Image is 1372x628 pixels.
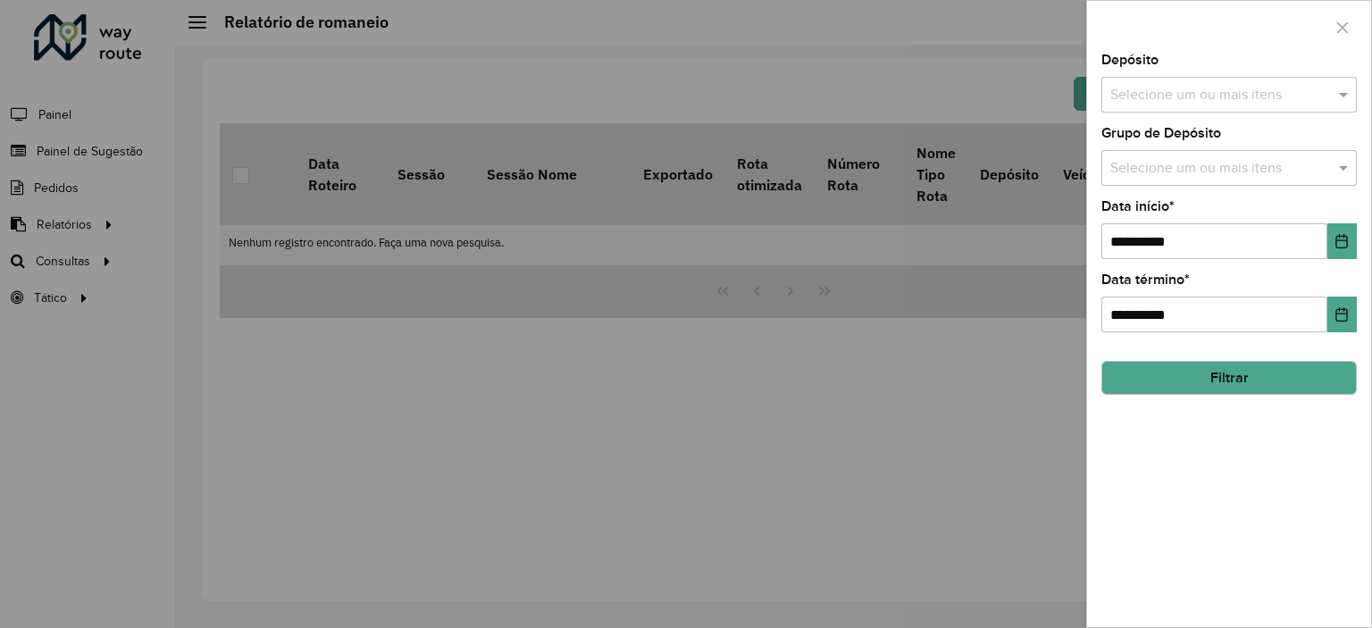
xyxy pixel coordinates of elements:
button: Choose Date [1327,297,1357,332]
label: Data término [1101,269,1190,290]
label: Data início [1101,196,1175,217]
button: Filtrar [1101,361,1357,395]
label: Grupo de Depósito [1101,122,1221,144]
label: Depósito [1101,49,1159,71]
button: Choose Date [1327,223,1357,259]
